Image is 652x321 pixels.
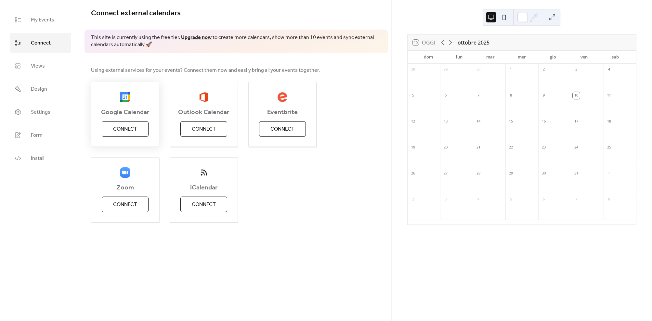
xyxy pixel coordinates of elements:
[442,66,449,73] div: 29
[458,39,489,46] div: ottobre 2025
[540,66,547,73] div: 2
[444,51,475,64] div: lun
[180,121,227,137] button: Connect
[31,61,45,71] span: Views
[10,33,71,53] a: Connect
[31,84,47,94] span: Design
[475,196,482,203] div: 4
[540,196,547,203] div: 6
[120,92,130,102] img: google
[192,125,216,133] span: Connect
[573,196,580,203] div: 7
[10,10,71,30] a: My Events
[537,51,568,64] div: gio
[540,118,547,125] div: 16
[568,51,600,64] div: ven
[91,67,320,74] span: Using external services for your events? Connect them now and easily bring all your events together.
[410,118,417,125] div: 12
[91,34,382,49] span: This site is currently using the free tier. to create more calendars, show more than 10 events an...
[507,196,515,203] div: 5
[10,102,71,122] a: Settings
[91,6,181,20] span: Connect external calendars
[507,118,515,125] div: 15
[413,51,444,64] div: dom
[31,153,44,163] span: Install
[10,125,71,145] a: Form
[31,107,50,117] span: Settings
[606,66,613,73] div: 4
[442,196,449,203] div: 3
[442,144,449,151] div: 20
[507,144,515,151] div: 22
[475,170,482,177] div: 28
[270,125,294,133] span: Connect
[410,92,417,99] div: 5
[113,201,137,209] span: Connect
[410,170,417,177] div: 26
[410,66,417,73] div: 28
[102,197,149,212] button: Connect
[10,79,71,99] a: Design
[540,92,547,99] div: 9
[606,170,613,177] div: 1
[475,118,482,125] div: 14
[442,92,449,99] div: 6
[10,148,71,168] a: Install
[180,197,227,212] button: Connect
[475,51,506,64] div: mar
[31,38,51,48] span: Connect
[170,184,238,192] span: iCalendar
[573,118,580,125] div: 17
[475,66,482,73] div: 30
[507,92,515,99] div: 8
[573,144,580,151] div: 24
[507,66,515,73] div: 1
[10,56,71,76] a: Views
[410,196,417,203] div: 2
[91,184,159,192] span: Zoom
[113,125,137,133] span: Connect
[199,92,208,102] img: outlook
[606,92,613,99] div: 11
[475,92,482,99] div: 7
[573,66,580,73] div: 3
[442,118,449,125] div: 13
[31,15,54,25] span: My Events
[540,144,547,151] div: 23
[249,109,316,116] span: Eventbrite
[606,196,613,203] div: 8
[600,51,631,64] div: sab
[31,130,43,140] span: Form
[606,144,613,151] div: 25
[259,121,306,137] button: Connect
[410,144,417,151] div: 19
[102,121,149,137] button: Connect
[475,144,482,151] div: 21
[606,118,613,125] div: 18
[91,109,159,116] span: Google Calendar
[199,167,209,178] img: ical
[573,92,580,99] div: 10
[181,32,212,43] a: Upgrade now
[507,170,515,177] div: 29
[170,109,238,116] span: Outlook Calendar
[506,51,537,64] div: mer
[277,92,288,102] img: eventbrite
[442,170,449,177] div: 27
[192,201,216,209] span: Connect
[573,170,580,177] div: 31
[540,170,547,177] div: 30
[120,167,130,178] img: zoom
